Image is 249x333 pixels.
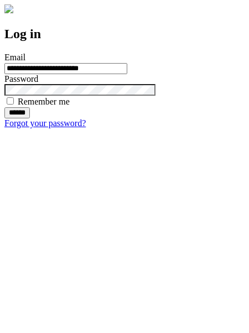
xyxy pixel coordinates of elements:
[18,97,70,106] label: Remember me
[4,74,38,84] label: Password
[4,53,25,62] label: Email
[4,4,13,13] img: logo-4e3dc11c47720685a147b03b5a06dd966a58ff35d612b21f08c02c0306f2b779.png
[4,118,86,128] a: Forgot your password?
[4,27,245,41] h2: Log in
